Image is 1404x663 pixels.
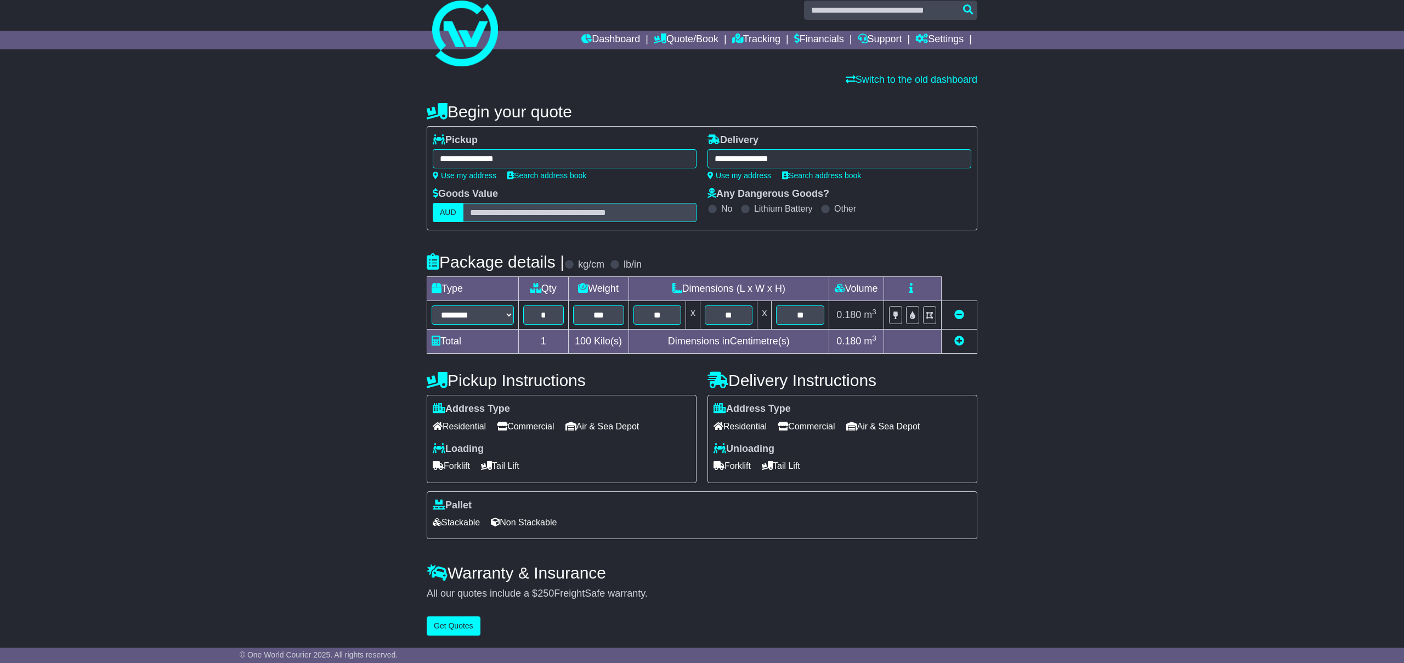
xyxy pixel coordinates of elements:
sup: 3 [872,334,876,342]
span: Air & Sea Depot [846,418,920,435]
td: Total [427,330,519,354]
a: Tracking [732,31,780,49]
td: Kilo(s) [568,330,629,354]
span: 0.180 [836,309,861,320]
td: Dimensions (L x W x H) [629,277,829,301]
span: Tail Lift [481,457,519,474]
label: Address Type [433,403,510,415]
h4: Warranty & Insurance [427,564,977,582]
h4: Package details | [427,253,564,271]
td: Weight [568,277,629,301]
td: Dimensions in Centimetre(s) [629,330,829,354]
span: 100 [575,336,591,347]
a: Switch to the old dashboard [846,74,977,85]
span: © One World Courier 2025. All rights reserved. [240,650,398,659]
span: Forklift [714,457,751,474]
label: Lithium Battery [754,203,813,214]
label: lb/in [624,259,642,271]
label: No [721,203,732,214]
a: Use my address [707,171,771,180]
span: 0.180 [836,336,861,347]
span: m [864,309,876,320]
label: Address Type [714,403,791,415]
button: Get Quotes [427,616,480,636]
h4: Begin your quote [427,103,977,121]
label: AUD [433,203,463,222]
span: Non Stackable [491,514,557,531]
span: 250 [537,588,554,599]
label: Pickup [433,134,478,146]
span: Commercial [497,418,554,435]
td: Volume [829,277,884,301]
h4: Pickup Instructions [427,371,697,389]
label: kg/cm [578,259,604,271]
span: Air & Sea Depot [565,418,639,435]
label: Goods Value [433,188,498,200]
td: x [686,301,700,330]
span: Residential [433,418,486,435]
a: Search address book [507,171,586,180]
span: Forklift [433,457,470,474]
span: Commercial [778,418,835,435]
td: Type [427,277,519,301]
span: Residential [714,418,767,435]
a: Search address book [782,171,861,180]
a: Settings [915,31,964,49]
a: Remove this item [954,309,964,320]
label: Other [834,203,856,214]
span: Tail Lift [762,457,800,474]
a: Add new item [954,336,964,347]
a: Quote/Book [654,31,718,49]
a: Support [858,31,902,49]
div: All our quotes include a $ FreightSafe warranty. [427,588,977,600]
a: Use my address [433,171,496,180]
label: Loading [433,443,484,455]
label: Any Dangerous Goods? [707,188,829,200]
a: Financials [794,31,844,49]
a: Dashboard [581,31,640,49]
td: 1 [519,330,569,354]
h4: Delivery Instructions [707,371,977,389]
td: x [757,301,772,330]
span: Stackable [433,514,480,531]
sup: 3 [872,308,876,316]
label: Pallet [433,500,472,512]
label: Unloading [714,443,774,455]
label: Delivery [707,134,758,146]
td: Qty [519,277,569,301]
span: m [864,336,876,347]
